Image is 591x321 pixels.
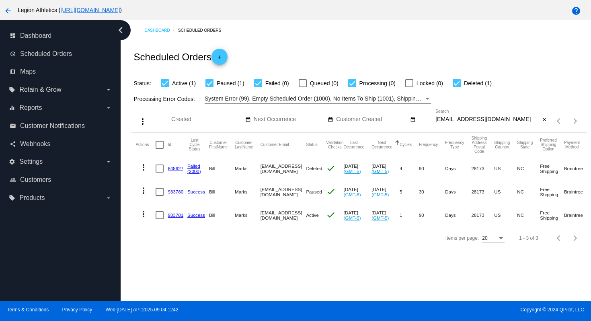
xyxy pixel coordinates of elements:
mat-cell: [DATE] [344,157,372,180]
button: Next page [567,113,583,129]
span: Locked (0) [417,78,443,88]
span: Dashboard [20,32,51,39]
mat-cell: Marks [235,204,261,227]
i: share [10,141,16,147]
mat-cell: [DATE] [371,204,400,227]
input: Search [435,116,540,123]
span: Processing Error Codes: [133,96,195,102]
span: Processing (0) [359,78,396,88]
mat-cell: Braintree [564,157,587,180]
span: Settings [19,158,43,165]
a: Privacy Policy [62,307,92,313]
a: people_outline Customers [10,173,112,186]
button: Clear [540,115,549,124]
button: Change sorting for NextOccurrenceUtc [371,140,392,149]
span: Products [19,194,45,202]
a: email Customer Notifications [10,119,112,132]
i: update [10,51,16,57]
button: Change sorting for CustomerLastName [235,140,253,149]
i: arrow_drop_down [105,86,112,93]
a: [URL][DOMAIN_NAME] [61,7,120,13]
mat-cell: NC [517,180,540,204]
a: (GMT-5) [344,169,361,174]
span: Legion Athletics ( ) [18,7,122,13]
span: Webhooks [20,140,50,148]
a: update Scheduled Orders [10,47,112,60]
span: Reports [19,104,42,111]
a: (GMT-5) [344,215,361,220]
mat-cell: [DATE] [344,180,372,204]
mat-icon: arrow_back [3,6,13,16]
i: local_offer [9,86,15,93]
button: Previous page [551,230,567,246]
i: email [10,123,16,129]
a: Success [187,189,205,194]
i: settings [9,158,15,165]
span: 20 [482,235,487,241]
span: Scheduled Orders [20,50,72,58]
a: (GMT-5) [371,192,389,197]
mat-cell: Free Shipping [540,157,564,180]
mat-cell: [DATE] [371,180,400,204]
button: Change sorting for Id [168,142,171,147]
mat-cell: Free Shipping [540,180,564,204]
mat-cell: Bill [209,204,235,227]
mat-cell: Marks [235,180,261,204]
span: Queued (0) [310,78,339,88]
mat-cell: Days [445,180,471,204]
mat-cell: 90 [419,204,445,227]
mat-icon: more_vert [138,117,148,126]
mat-icon: check [326,187,336,196]
a: (GMT-5) [344,192,361,197]
span: Paused (1) [217,78,244,88]
mat-cell: US [494,157,517,180]
a: 933780 [168,189,183,194]
i: arrow_drop_down [105,158,112,165]
span: Paused [306,189,322,194]
mat-cell: Days [445,157,471,180]
mat-cell: NC [517,204,540,227]
mat-select: Filter by Processing Error Codes [205,94,431,104]
mat-cell: [DATE] [344,204,372,227]
mat-icon: more_vert [139,186,148,195]
mat-cell: Braintree [564,204,587,227]
button: Change sorting for CustomerEmail [261,142,289,147]
span: Active (1) [172,78,196,88]
mat-icon: add [215,54,224,64]
mat-cell: 4 [400,157,419,180]
mat-cell: NC [517,157,540,180]
a: Terms & Conditions [7,307,49,313]
button: Next page [567,230,583,246]
i: chevron_left [114,24,127,37]
mat-icon: date_range [410,117,416,123]
span: Retain & Grow [19,86,61,93]
mat-cell: Braintree [564,180,587,204]
i: equalizer [9,105,15,111]
button: Change sorting for Status [306,142,317,147]
a: 933781 [168,212,183,218]
mat-cell: US [494,204,517,227]
mat-cell: 30 [419,180,445,204]
a: Success [187,212,205,218]
span: Customers [20,176,51,183]
mat-cell: Days [445,204,471,227]
i: arrow_drop_down [105,195,112,201]
button: Change sorting for LastProcessingCycleId [187,138,202,151]
mat-icon: more_vert [139,209,148,219]
mat-icon: check [326,163,336,173]
a: 648627 [168,166,183,171]
mat-cell: [DATE] [371,157,400,180]
mat-cell: 90 [419,157,445,180]
button: Change sorting for CustomerFirstName [209,140,228,149]
button: Change sorting for ShippingPostcode [471,136,487,154]
button: Change sorting for LastOccurrenceUtc [344,140,365,149]
input: Created [171,116,244,123]
mat-cell: 5 [400,180,419,204]
span: Customer Notifications [20,122,85,130]
button: Change sorting for Frequency [419,142,438,147]
mat-header-cell: Validation Checks [326,133,343,157]
mat-cell: US [494,180,517,204]
h2: Scheduled Orders [133,49,227,65]
i: dashboard [10,33,16,39]
i: local_offer [9,195,15,201]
